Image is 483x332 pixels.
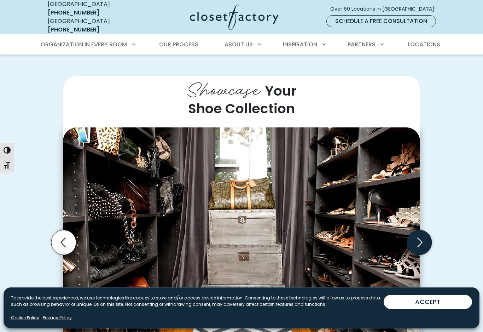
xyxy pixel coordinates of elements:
[48,25,99,34] a: [PHONE_NUMBER]
[188,99,295,118] span: Shoe Collection
[225,40,253,48] span: About Us
[187,74,262,101] span: Showcase
[41,40,127,48] span: Organization in Every Room
[48,17,134,34] div: [GEOGRAPHIC_DATA]
[190,4,279,30] img: Closet Factory Logo
[384,295,472,309] button: ACCEPT
[330,5,441,13] span: Over 60 Locations in [GEOGRAPHIC_DATA]!
[265,81,297,100] span: Your
[348,40,376,48] span: Partners
[48,227,79,258] button: Previous slide
[330,3,442,15] a: Over 60 Locations in [GEOGRAPHIC_DATA]!
[43,315,72,321] a: Privacy Policy
[408,40,440,48] span: Locations
[36,35,447,55] nav: Primary Menu
[11,315,39,321] a: Cookie Policy
[159,40,198,48] span: Our Process
[11,295,384,308] p: To provide the best experiences, we use technologies like cookies to store and/or access device i...
[283,40,317,48] span: Inspiration
[48,8,99,17] a: [PHONE_NUMBER]
[326,15,436,27] a: Schedule a Free Consultation
[404,227,435,258] button: Next slide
